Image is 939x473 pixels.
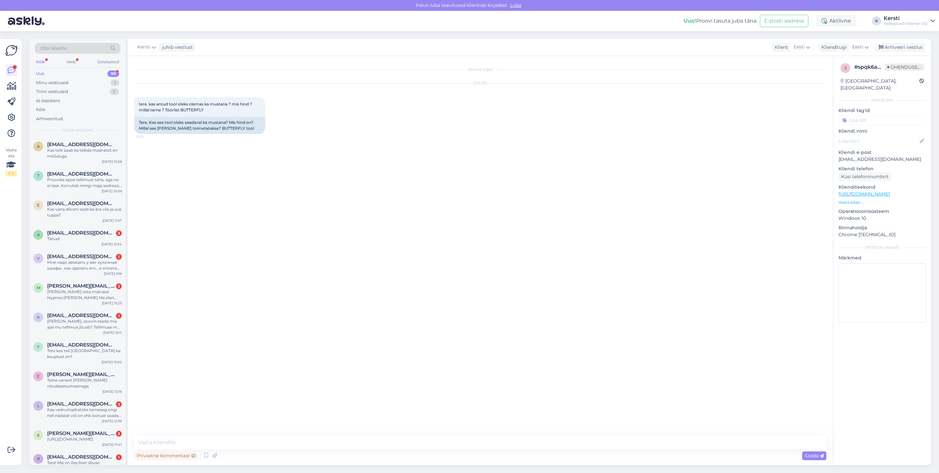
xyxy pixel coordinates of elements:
[65,58,77,66] div: Veeb
[416,2,508,8] font: Palun luba teavitused klientide kirjadest.
[37,315,40,320] span: k
[134,117,265,134] div: Tere. Kas see tool oleks saadaval ka mustana? Mis hind on? Millal see [PERSON_NAME] toimetatakse?...
[102,442,122,447] div: [DATE] 17:41
[838,224,926,231] p: Rinnahoidja
[37,232,40,237] span: a
[102,419,122,424] div: [DATE] 21:39
[844,66,847,70] span: s
[47,460,122,472] div: Tere! Mis on Recliner diivan [PERSON_NAME] 3-kohalise ja 2-kohalise laius? Mis materjalist on [PE...
[838,97,926,103] div: Kliendi info
[805,453,819,459] font: Saada
[96,58,120,66] div: Sotsiaalsed
[47,283,115,289] span: michal.karasiewicz@gmail.com
[47,200,115,206] span: edapihlak15@gmail.com
[102,301,122,306] div: [DATE] 15:23
[159,44,193,51] div: juhib vestlust
[47,371,115,377] span: erik.raagmets@gmail.com
[116,401,122,407] div: 2
[47,342,115,348] span: ykrigulson@gmail.com
[47,348,122,360] div: Tere kas teil [GEOGRAPHIC_DATA] ka kauplust on?
[885,64,924,71] span: Ühenduseta
[838,128,926,135] p: Kliendi nimi
[137,453,190,459] font: Privaatne kommentaar
[110,80,119,86] div: 3
[37,344,40,349] span: y
[107,70,119,77] div: 96
[37,256,40,261] span: v
[819,44,847,51] div: Klienditugi
[872,16,881,26] div: K
[838,245,926,251] div: [PERSON_NAME]
[838,156,926,163] p: [EMAIL_ADDRESS][DOMAIN_NAME]
[47,254,115,259] span: vitalikfedorcuk64@gmail.com
[760,15,808,27] button: E-posti aadress
[116,283,122,289] div: 2
[36,80,68,86] div: Minu vestlused
[838,107,926,114] p: Kliendi tag'id
[5,147,17,159] font: Vaata siia
[37,456,40,461] span: r
[884,16,935,26] a: KerstiVeebipood Interior OÜ
[101,360,122,365] div: [DATE] 15:02
[137,44,151,51] span: Kersti
[35,58,46,66] div: Kõik
[47,312,115,318] span: keerig@gmail.com
[884,21,928,26] div: Veebipood Interior OÜ
[116,230,122,236] div: 3
[838,149,926,156] p: Kliendi e-post
[854,63,885,71] div: #
[47,259,122,271] div: Мне надо заказать у вас кухонные шкафы , как зделать ето , и оплата при получения или как?
[37,144,40,149] span: a
[838,255,926,261] p: Märkmed
[838,208,926,215] p: Operatsioonisüsteem
[838,184,926,191] p: Klienditeekond
[101,242,122,247] div: [DATE] 15:34
[37,403,40,408] span: l
[47,401,115,407] span: lilja18@hotmail.com
[47,289,122,301] div: [PERSON_NAME] osta matrassi Hypnos [PERSON_NAME] Ma elan [GEOGRAPHIC_DATA]. Kas pakute saatmist [...
[102,159,122,164] div: [DATE] 15:58
[684,18,696,24] b: Uus!
[838,115,926,125] input: Lisa silt
[840,78,896,91] font: [GEOGRAPHIC_DATA], [GEOGRAPHIC_DATA]
[37,285,40,290] span: m
[838,215,926,222] p: Windows 10
[47,171,115,177] span: thorgrupp@gmail.com
[36,106,46,113] div: Kõik
[36,70,45,77] div: Uus
[772,44,788,51] div: Klient
[838,172,891,181] div: Küsi telefoninumbrit
[63,127,93,133] span: Uued vestlused
[139,102,253,112] span: tere. kas antud tool oleks olemas ka mustana ? mis hind ? millal tarne ? Tööriist BUTTERFLY
[794,44,805,51] span: Eesti
[47,147,122,159] div: Kas teilt saab ka tellida madratsit eri mõõduga.
[858,64,887,70] font: spqk6amn
[5,44,18,57] img: Askly Logo
[829,18,851,24] font: Aktiivne
[852,44,863,51] span: Eesti
[47,177,122,189] div: Prooviks epoe tellimust teha, aga no ei lase. Korrutab mingi maja aadressi teemat, kuigi kõik and...
[47,230,115,236] span: almann.kaili@gmail.com
[47,454,115,460] span: raudseppkerli@gmail.com
[37,433,40,438] span: k
[47,436,122,442] div: [URL][DOMAIN_NAME]
[37,374,40,379] span: e
[47,206,122,218] div: Kas vana diivani saab ka ära viia ja uus tuppa?
[36,116,63,122] div: Arhiveeritud
[838,199,926,205] p: Vaata edasi ...
[47,377,122,389] div: Teine variant [PERSON_NAME] nõudepesumasinaga.
[838,165,926,172] p: Kliendi telefon
[116,254,122,260] div: 1
[101,189,122,194] div: [DATE] 10:59
[110,88,119,95] div: 0
[838,191,890,197] a: [URL][DOMAIN_NAME]
[103,330,122,335] div: [DATE] 16:11
[47,236,122,242] div: Tänud
[104,271,122,276] div: [DATE] 9:16
[116,313,122,319] div: 1
[116,431,122,437] div: 3
[47,407,122,419] div: Kas vedrumadratsite tarneaeg ongi neli nädalat või on ehk lootust saada madrats kätte ühe nädalaga?
[102,218,122,223] div: [DATE] 11:57
[47,142,115,147] span: aikiraag@mail.ee
[47,430,115,436] span: kristi.jeeger@gmail.com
